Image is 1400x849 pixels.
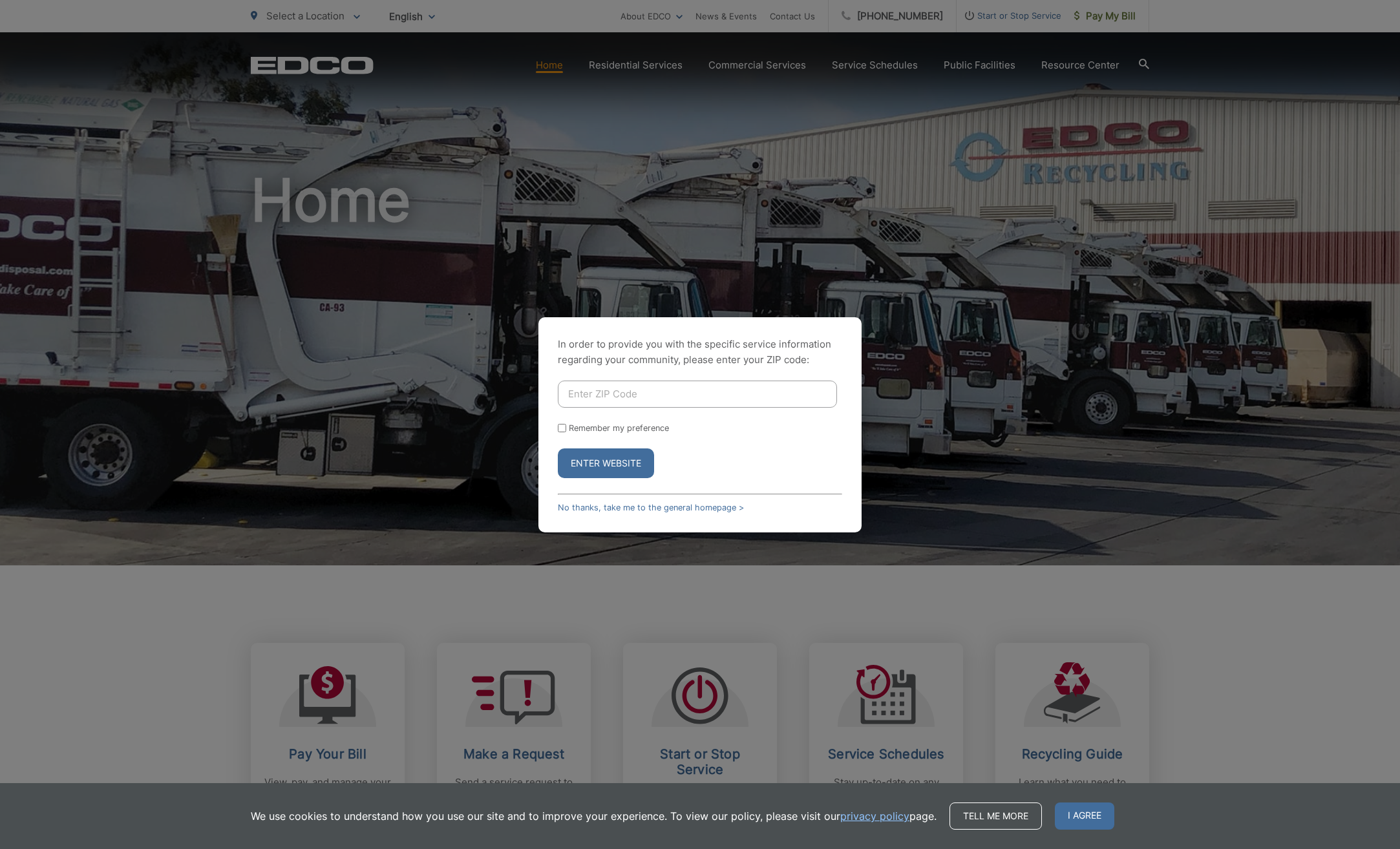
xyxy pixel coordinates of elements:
a: privacy policy [840,808,909,824]
span: I agree [1055,802,1114,830]
label: Remember my preference [569,423,669,433]
p: We use cookies to understand how you use our site and to improve your experience. To view our pol... [251,808,937,824]
input: Enter ZIP Code [558,381,837,408]
a: Tell me more [949,802,1042,830]
button: Enter Website [558,448,654,478]
p: In order to provide you with the specific service information regarding your community, please en... [558,337,842,368]
a: No thanks, take me to the general homepage > [558,503,744,512]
